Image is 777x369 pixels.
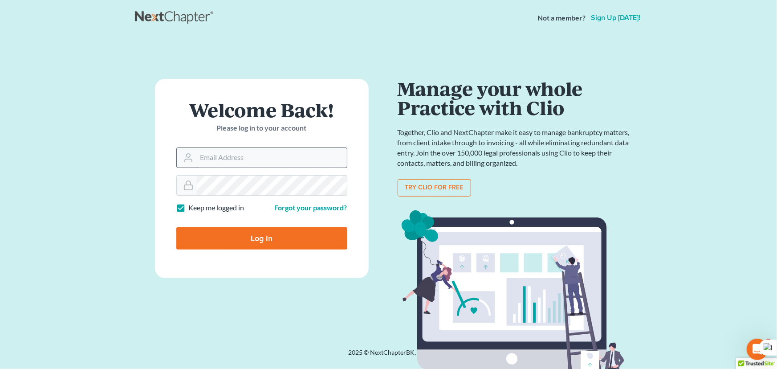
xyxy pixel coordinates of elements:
div: 2025 © NextChapterBK, INC [135,348,643,364]
label: Keep me logged in [189,203,244,213]
a: Forgot your password? [275,203,347,212]
span: 4 [765,339,772,346]
p: Please log in to your account [176,123,347,133]
strong: Not a member? [538,13,586,23]
p: Together, Clio and NextChapter make it easy to manage bankruptcy matters, from client intake thro... [398,127,634,168]
h1: Manage your whole Practice with Clio [398,79,634,117]
a: Sign up [DATE]! [590,14,643,21]
input: Email Address [197,148,347,168]
h1: Welcome Back! [176,100,347,119]
a: Try clio for free [398,179,471,197]
input: Log In [176,227,347,250]
iframe: Intercom live chat [747,339,768,360]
